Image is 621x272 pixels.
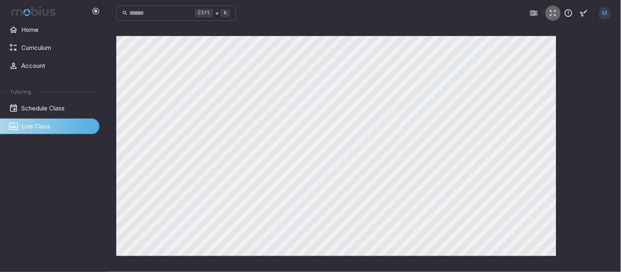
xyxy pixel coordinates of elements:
[21,43,94,52] span: Curriculum
[21,25,94,34] span: Home
[221,9,230,17] kbd: k
[21,104,94,113] span: Schedule Class
[599,7,611,19] div: M
[21,122,94,131] span: Live Class
[545,5,561,21] button: Fullscreen Game
[561,5,576,21] button: Report an Issue
[576,5,592,21] button: Start Drawing on Questions
[195,9,213,17] kbd: Ctrl
[526,5,542,21] button: Join in Zoom Client
[21,61,94,70] span: Account
[10,88,31,95] span: Tutoring
[195,8,230,18] div: +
